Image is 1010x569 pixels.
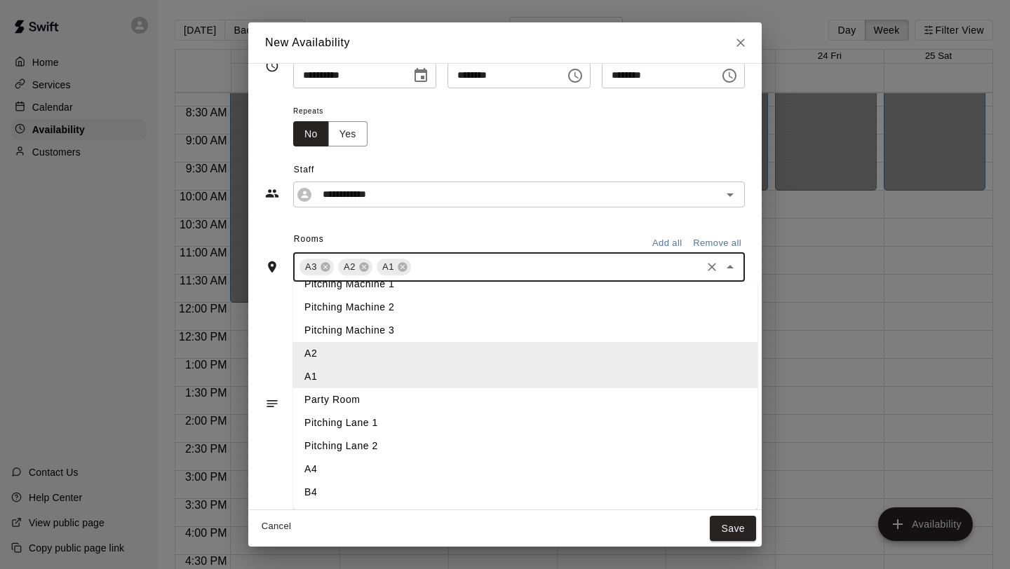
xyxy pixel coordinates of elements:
li: A4 [293,458,757,481]
button: Choose time, selected time is 6:00 PM [715,62,743,90]
li: A1 [293,365,757,388]
div: A1 [377,259,411,275]
h6: New Availability [265,34,350,52]
li: Pitching Machine 2 [293,296,757,319]
span: A2 [338,260,361,274]
svg: Timing [265,59,279,73]
span: Staff [294,159,745,181]
button: Choose time, selected time is 11:00 AM [561,62,589,90]
div: A2 [338,259,372,275]
button: Open [720,185,740,205]
button: Yes [328,121,368,147]
button: Close [728,30,753,55]
button: Close [720,257,740,277]
button: No [293,121,329,147]
button: Save [710,516,756,542]
svg: Rooms [265,260,279,274]
li: B4 [293,481,757,504]
div: outlined button group [293,121,368,147]
button: Remove all [689,233,745,254]
span: A3 [299,260,323,274]
button: Add all [645,233,689,254]
li: Pitching Machine 1 [293,273,757,296]
button: Choose date, selected date is Oct 25, 2025 [407,62,435,90]
span: Rooms [294,234,324,244]
span: A1 [377,260,400,274]
li: Pitching Lane 1 [293,411,757,434]
li: Pitching Lane 2 [293,434,757,458]
span: Repeats [293,102,379,121]
div: A3 [299,259,334,275]
li: Party Room [293,388,757,411]
button: Cancel [254,516,299,537]
li: Pitching Machine 3 [293,319,757,342]
li: A2 [293,342,757,365]
svg: Notes [265,397,279,411]
svg: Staff [265,186,279,200]
button: Clear [702,257,722,277]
